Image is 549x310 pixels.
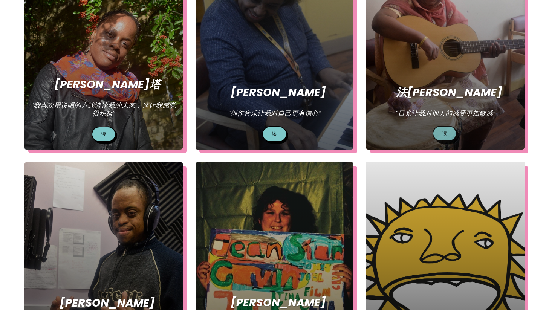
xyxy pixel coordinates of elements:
a: 读 [92,127,116,142]
a: 读 [433,126,457,141]
font: 读 [101,131,106,137]
a: 读 [262,126,286,142]
font: 读 [442,131,447,136]
font: 读 [272,131,277,136]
